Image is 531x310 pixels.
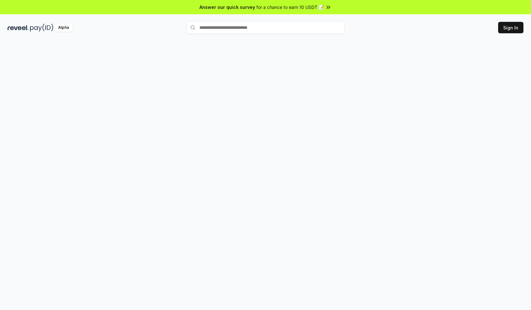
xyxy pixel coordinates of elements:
[256,4,324,10] span: for a chance to earn 10 USDT 📝
[55,24,72,32] div: Alpha
[498,22,523,33] button: Sign In
[30,24,53,32] img: pay_id
[8,24,29,32] img: reveel_dark
[199,4,255,10] span: Answer our quick survey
